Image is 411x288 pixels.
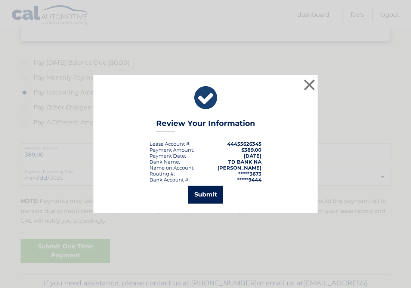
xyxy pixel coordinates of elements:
strong: [PERSON_NAME] [217,165,262,171]
strong: TD BANK NA [228,159,262,165]
div: : [149,153,186,159]
span: [DATE] [244,153,262,159]
button: Submit [188,186,223,204]
div: Lease Account #: [149,141,191,147]
div: Name on Account: [149,165,195,171]
div: Bank Account #: [149,177,189,183]
div: Routing #: [149,171,175,177]
h3: Review Your Information [156,119,255,132]
strong: 44455626345 [227,141,262,147]
div: Bank Name: [149,159,180,165]
span: Payment Date [149,153,185,159]
button: × [302,77,317,92]
span: $389.00 [241,147,262,153]
div: Payment Amount: [149,147,194,153]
